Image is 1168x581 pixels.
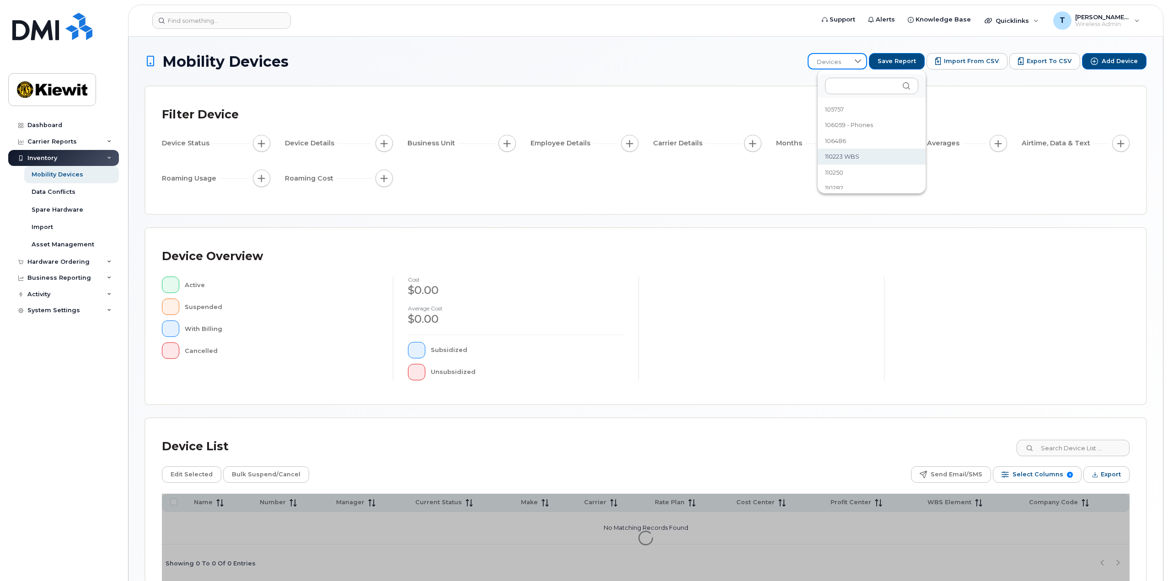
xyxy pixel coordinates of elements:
[818,101,926,117] li: 105757
[825,121,873,129] span: 106059 - Phones
[1013,468,1063,481] span: Select Columns
[825,105,844,114] span: 105757
[825,137,846,145] span: 106486
[408,305,624,311] h4: Average cost
[818,117,926,133] li: 106059 - Phones
[944,57,999,65] span: Import from CSV
[162,435,229,458] div: Device List
[408,311,624,327] div: $0.00
[1102,57,1138,65] span: Add Device
[825,184,843,192] span: 110282
[809,54,849,70] span: Devices
[431,364,624,380] div: Unsubsidized
[407,139,458,148] span: Business Unit
[1022,139,1093,148] span: Airtime, Data & Text
[818,149,926,165] li: 110223 WBS
[162,103,239,127] div: Filter Device
[653,139,705,148] span: Carrier Details
[185,277,379,293] div: Active
[818,98,926,326] ul: Option List
[878,57,916,65] span: Save Report
[1083,466,1130,483] button: Export
[825,152,859,161] span: 110223 WBS
[530,139,593,148] span: Employee Details
[223,466,309,483] button: Bulk Suspend/Cancel
[408,283,624,298] div: $0.00
[776,139,805,148] span: Months
[1067,472,1073,478] span: 9
[1017,440,1130,456] input: Search Device List ...
[1128,541,1161,574] iframe: Messenger Launcher
[431,342,624,358] div: Subsidized
[1101,468,1121,481] span: Export
[162,174,219,183] span: Roaming Usage
[927,53,1007,69] button: Import from CSV
[818,165,926,181] li: 110250
[931,468,982,481] span: Send Email/SMS
[285,139,337,148] span: Device Details
[1082,53,1147,69] button: Add Device
[185,298,379,315] div: Suspended
[869,53,925,69] button: Save Report
[1027,57,1072,65] span: Export to CSV
[911,466,991,483] button: Send Email/SMS
[993,466,1082,483] button: Select Columns 9
[185,342,379,359] div: Cancelled
[162,466,221,483] button: Edit Selected
[818,180,926,196] li: 110282
[232,468,300,481] span: Bulk Suspend/Cancel
[408,277,624,283] h4: cost
[285,174,336,183] span: Roaming Cost
[162,245,263,268] div: Device Overview
[825,168,843,177] span: 110250
[162,139,212,148] span: Device Status
[899,139,962,148] span: Costs & Averages
[162,53,289,69] span: Mobility Devices
[185,320,379,337] div: With Billing
[818,133,926,149] li: 106486
[171,468,213,481] span: Edit Selected
[1009,53,1080,69] button: Export to CSV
